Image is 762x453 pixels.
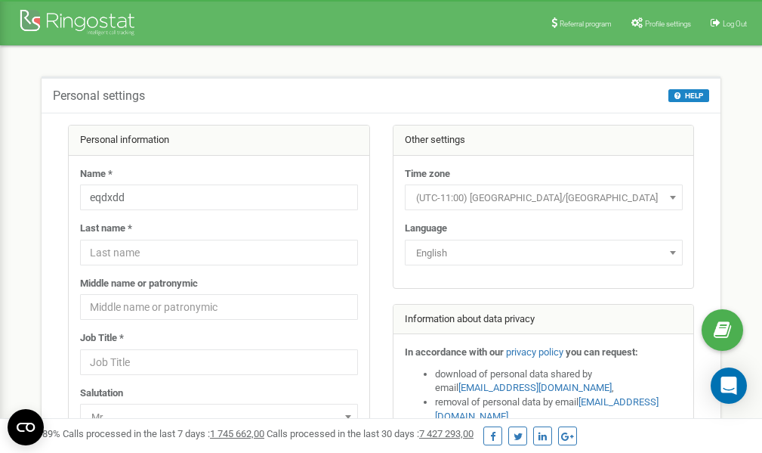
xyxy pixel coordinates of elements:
[80,386,123,401] label: Salutation
[80,240,358,265] input: Last name
[80,349,358,375] input: Job Title
[405,346,504,358] strong: In accordance with our
[711,368,747,404] div: Open Intercom Messenger
[566,346,638,358] strong: you can request:
[393,305,694,335] div: Information about data privacy
[458,382,612,393] a: [EMAIL_ADDRESS][DOMAIN_NAME]
[405,240,683,265] span: English
[405,167,450,182] label: Time zone
[405,185,683,210] span: (UTC-11:00) Pacific/Midway
[393,126,694,156] div: Other settings
[435,368,683,396] li: download of personal data shared by email ,
[723,20,747,28] span: Log Out
[80,185,358,210] input: Name
[560,20,612,28] span: Referral program
[506,346,563,358] a: privacy policy
[645,20,691,28] span: Profile settings
[267,428,474,439] span: Calls processed in the last 30 days :
[69,126,369,156] div: Personal information
[8,409,44,445] button: Open CMP widget
[405,222,447,236] label: Language
[419,428,474,439] u: 7 427 293,00
[80,222,132,236] label: Last name *
[80,294,358,320] input: Middle name or patronymic
[80,404,358,430] span: Mr.
[210,428,264,439] u: 1 745 662,00
[63,428,264,439] span: Calls processed in the last 7 days :
[80,331,124,346] label: Job Title *
[53,89,145,103] h5: Personal settings
[668,89,709,102] button: HELP
[80,277,198,291] label: Middle name or patronymic
[85,407,353,428] span: Mr.
[435,396,683,424] li: removal of personal data by email ,
[80,167,113,182] label: Name *
[410,188,677,209] span: (UTC-11:00) Pacific/Midway
[410,243,677,264] span: English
